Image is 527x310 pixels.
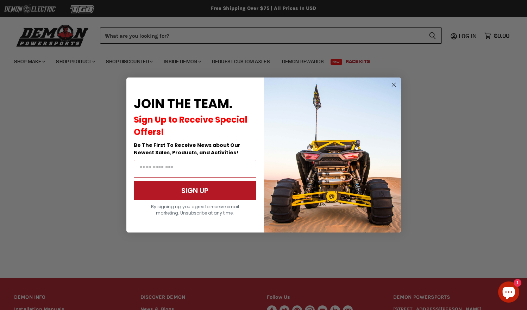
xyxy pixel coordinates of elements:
[264,77,401,232] img: a9095488-b6e7-41ba-879d-588abfab540b.jpeg
[134,95,232,113] span: JOIN THE TEAM.
[389,80,398,89] button: Close dialog
[134,181,256,200] button: SIGN UP
[134,142,240,156] span: Be The First To Receive News about Our Newest Sales, Products, and Activities!
[496,281,521,304] inbox-online-store-chat: Shopify online store chat
[151,204,239,216] span: By signing up, you agree to receive email marketing. Unsubscribe at any time.
[134,114,247,138] span: Sign Up to Receive Special Offers!
[134,160,256,178] input: Email Address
